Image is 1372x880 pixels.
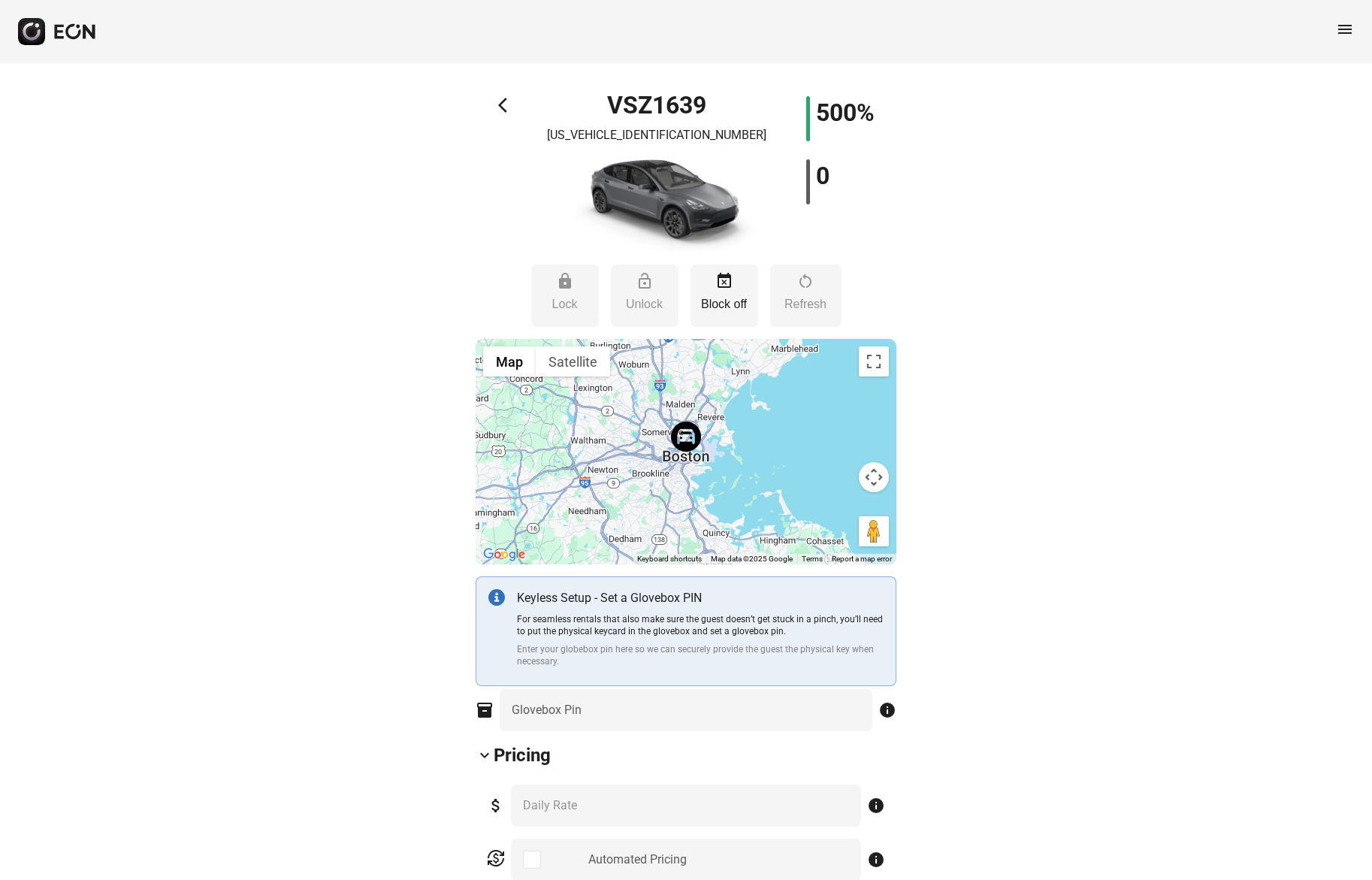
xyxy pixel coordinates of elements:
a: Open this area in Google Maps (opens a new window) [479,545,529,564]
span: arrow_back_ios [498,96,516,114]
span: event_busy [715,272,733,290]
span: info [878,701,896,719]
div: Automated Pricing [588,851,687,869]
span: attach_money [487,797,505,815]
button: Show street map [483,346,536,376]
h1: VSZ1639 [607,96,706,114]
p: Block off [698,295,751,313]
span: inventory_2 [476,701,494,719]
img: info [488,589,505,606]
span: info [867,851,885,869]
button: Show satellite imagery [536,346,610,376]
span: Map data ©2025 Google [711,555,793,563]
span: info [867,797,885,815]
button: Keyboard shortcuts [637,554,702,564]
p: Keyless Setup - Set a Glovebox PIN [517,589,884,607]
h1: 0 [816,167,830,185]
h2: Pricing [494,743,551,767]
button: Drag Pegman onto the map to open Street View [859,516,889,546]
button: Map camera controls [859,462,889,492]
a: Report a map error [832,555,892,563]
button: Toggle fullscreen view [859,346,889,376]
img: Google [479,545,529,564]
span: keyboard_arrow_down [476,746,494,764]
span: currency_exchange [487,849,505,867]
h1: 500% [816,104,875,122]
p: For seamless rentals that also make sure the guest doesn’t get stuck in a pinch, you’ll need to p... [517,613,884,637]
button: Block off [691,265,758,327]
img: car [552,150,762,256]
a: Terms (opens in new tab) [802,555,823,563]
label: Glovebox Pin [512,701,582,719]
p: [US_VEHICLE_IDENTIFICATION_NUMBER] [547,126,766,144]
p: Enter your globebox pin here so we can securely provide the guest the physical key when necessary. [517,643,884,667]
span: menu [1336,20,1354,38]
